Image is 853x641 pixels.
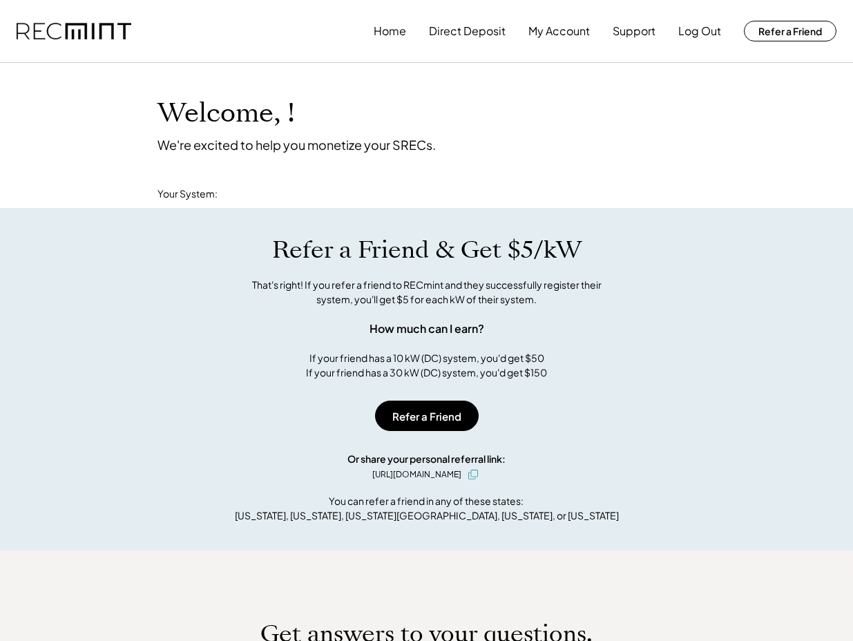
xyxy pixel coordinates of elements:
[465,466,481,483] button: click to copy
[744,21,836,41] button: Refer a Friend
[306,351,547,380] div: If your friend has a 10 kW (DC) system, you'd get $50 If your friend has a 30 kW (DC) system, you...
[347,452,506,466] div: Or share your personal referral link:
[157,137,436,153] div: We're excited to help you monetize your SRECs.
[678,17,721,45] button: Log Out
[272,236,582,265] h1: Refer a Friend & Get $5/kW
[374,17,406,45] button: Home
[613,17,655,45] button: Support
[370,320,484,337] div: How much can I earn?
[375,401,479,431] button: Refer a Friend
[157,97,330,130] h1: Welcome, !
[157,187,218,201] div: Your System:
[17,23,131,40] img: recmint-logotype%403x.png
[235,494,619,523] div: You can refer a friend in any of these states: [US_STATE], [US_STATE], [US_STATE][GEOGRAPHIC_DATA...
[237,278,617,307] div: That's right! If you refer a friend to RECmint and they successfully register their system, you'l...
[528,17,590,45] button: My Account
[372,468,461,481] div: [URL][DOMAIN_NAME]
[429,17,506,45] button: Direct Deposit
